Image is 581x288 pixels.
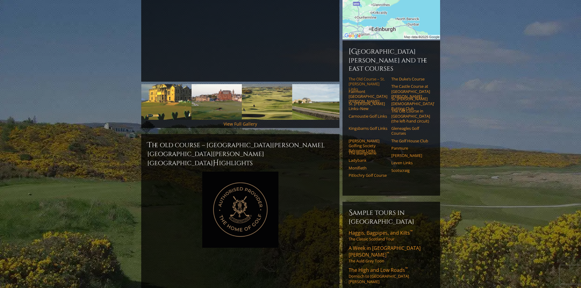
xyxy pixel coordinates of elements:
a: The Golf House Club [391,138,430,143]
a: The Blairgowrie [349,151,387,155]
a: St. [PERSON_NAME] Links–New [349,101,387,111]
a: Pitlochry Golf Course [349,173,387,178]
a: The High and Low Roads™Dornoch to [GEOGRAPHIC_DATA][PERSON_NAME] [349,267,434,284]
sup: ™ [410,229,413,234]
h2: The Old Course – [GEOGRAPHIC_DATA][PERSON_NAME], [GEOGRAPHIC_DATA][PERSON_NAME] [GEOGRAPHIC_DATA]... [147,140,333,168]
a: The Old Course in [GEOGRAPHIC_DATA] (the left-hand circuit) [391,108,430,123]
a: A Week in [GEOGRAPHIC_DATA][PERSON_NAME]™The Auld Grey Toon [349,245,434,264]
a: St. [PERSON_NAME] [DEMOGRAPHIC_DATA]’ Putting Club [391,96,430,111]
a: Gleneagles Golf Courses [391,126,430,136]
a: Carnoustie Golf Links [349,114,387,119]
h6: Sample Tours in [GEOGRAPHIC_DATA] [349,208,434,226]
h6: [GEOGRAPHIC_DATA][PERSON_NAME] and the East Courses [349,47,434,73]
a: The Duke’s Course [391,76,430,81]
span: Haggis, Bagpipes, and Kilts [349,229,413,236]
sup: ™ [386,251,389,256]
a: Panmure [391,146,430,151]
a: Kingsbarns Golf Links [349,126,387,131]
a: Ladybank [349,158,387,163]
sup: ™ [405,266,408,271]
a: Scotscraig [391,168,430,173]
a: Haggis, Bagpipes, and Kilts™The Classic Scotland Tour [349,229,434,242]
a: Fairmont [GEOGRAPHIC_DATA][PERSON_NAME] [349,89,387,104]
span: A Week in [GEOGRAPHIC_DATA][PERSON_NAME] [349,245,421,258]
a: Leven Links [391,160,430,165]
a: [PERSON_NAME] Golfing Society Balcomie Links [349,138,387,153]
a: [PERSON_NAME] [391,153,430,158]
a: The Old Course – St. [PERSON_NAME] Links [349,76,387,91]
a: The Castle Course at [GEOGRAPHIC_DATA][PERSON_NAME] [391,84,430,99]
a: Monifieth [349,165,387,170]
a: View Full Gallery [224,121,257,127]
span: The High and Low Roads [349,267,408,273]
span: H [213,158,219,168]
